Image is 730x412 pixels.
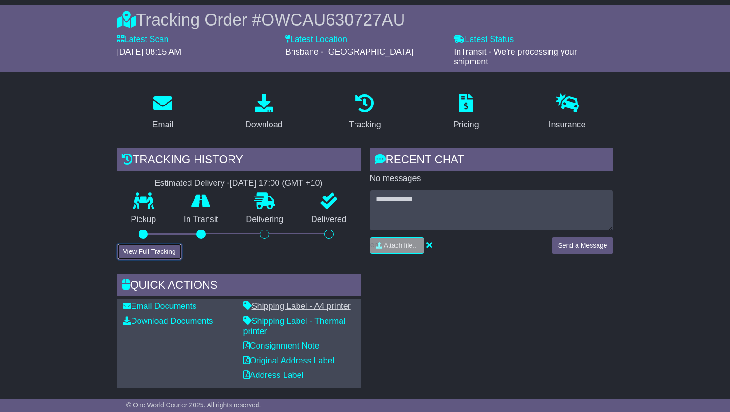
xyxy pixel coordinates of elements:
[117,148,361,174] div: Tracking history
[261,10,405,29] span: OWCAU630727AU
[230,178,323,189] div: [DATE] 17:00 (GMT +10)
[454,35,514,45] label: Latest Status
[117,244,182,260] button: View Full Tracking
[245,119,283,131] div: Download
[117,215,170,225] p: Pickup
[232,215,298,225] p: Delivering
[126,401,261,409] span: © One World Courier 2025. All rights reserved.
[117,35,169,45] label: Latest Scan
[117,178,361,189] div: Estimated Delivery -
[552,237,613,254] button: Send a Message
[454,47,577,67] span: InTransit - We're processing your shipment
[170,215,232,225] p: In Transit
[243,316,346,336] a: Shipping Label - Thermal printer
[297,215,361,225] p: Delivered
[370,148,613,174] div: RECENT CHAT
[370,174,613,184] p: No messages
[239,91,289,134] a: Download
[285,47,413,56] span: Brisbane - [GEOGRAPHIC_DATA]
[243,370,304,380] a: Address Label
[123,301,197,311] a: Email Documents
[117,47,181,56] span: [DATE] 08:15 AM
[243,301,351,311] a: Shipping Label - A4 printer
[543,91,592,134] a: Insurance
[243,341,320,350] a: Consignment Note
[549,119,586,131] div: Insurance
[285,35,347,45] label: Latest Location
[453,119,479,131] div: Pricing
[349,119,381,131] div: Tracking
[117,274,361,299] div: Quick Actions
[152,119,173,131] div: Email
[343,91,387,134] a: Tracking
[123,316,213,326] a: Download Documents
[146,91,179,134] a: Email
[447,91,485,134] a: Pricing
[243,356,334,365] a: Original Address Label
[117,10,613,30] div: Tracking Order #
